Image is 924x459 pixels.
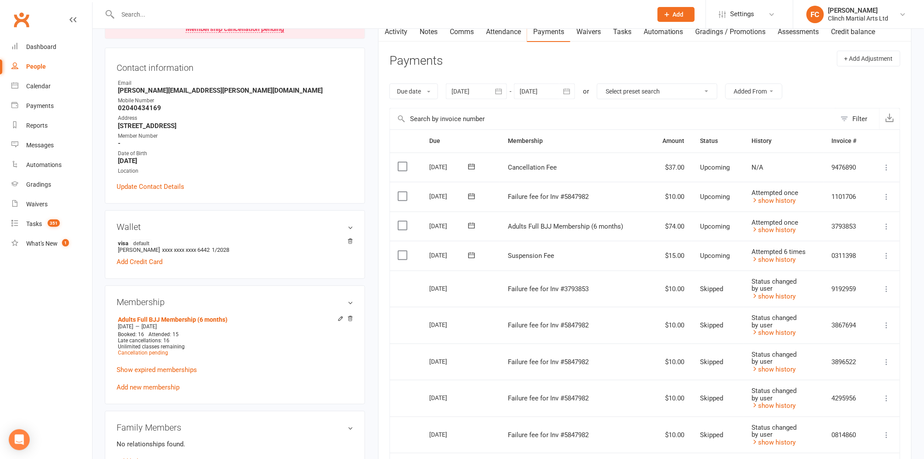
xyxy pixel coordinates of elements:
[26,181,51,188] div: Gradings
[117,222,353,232] h3: Wallet
[752,278,797,293] span: Status changed by user
[26,102,54,109] div: Payments
[11,214,92,234] a: Tasks 351
[429,391,469,404] div: [DATE]
[752,329,796,337] a: show history
[649,130,692,152] th: Amount
[500,130,649,152] th: Membership
[11,57,92,76] a: People
[118,79,353,87] div: Email
[118,139,353,147] strong: -
[807,6,824,23] div: FC
[118,150,353,158] div: Date of Birth
[836,108,879,129] button: Filter
[118,331,144,337] span: Booked: 16
[186,26,284,33] div: Membership cancellation pending
[508,431,589,439] span: Failure fee for Inv #5847982
[26,161,62,168] div: Automations
[700,321,723,329] span: Skipped
[690,22,772,42] a: Gradings / Promotions
[700,285,723,293] span: Skipped
[118,240,349,247] strong: visa
[508,193,589,201] span: Failure fee for Inv #5847982
[429,219,469,233] div: [DATE]
[649,241,692,271] td: $15.00
[700,358,723,366] span: Skipped
[131,240,152,247] span: default
[649,182,692,212] td: $10.00
[429,428,469,441] div: [DATE]
[752,438,796,446] a: show history
[508,394,589,402] span: Failure fee for Inv #5847982
[570,22,607,42] a: Waivers
[824,130,870,152] th: Invoice #
[444,22,480,42] a: Comms
[772,22,825,42] a: Assessments
[825,22,882,42] a: Credit balance
[117,366,197,374] a: Show expired memberships
[752,365,796,373] a: show history
[828,7,889,14] div: [PERSON_NAME]
[638,22,690,42] a: Automations
[11,155,92,175] a: Automations
[752,292,796,300] a: show history
[141,323,157,330] span: [DATE]
[118,316,228,323] a: Adults Full BJJ Membership (6 months)
[700,431,723,439] span: Skipped
[115,8,646,21] input: Search...
[118,344,185,350] span: Unlimited classes remaining
[692,130,744,152] th: Status
[11,136,92,155] a: Messages
[824,380,870,417] td: 4295956
[212,247,229,253] span: 1/2028
[117,181,184,192] a: Update Contact Details
[11,96,92,116] a: Payments
[508,252,554,260] span: Suspension Fee
[700,252,730,260] span: Upcoming
[26,63,46,70] div: People
[118,157,353,165] strong: [DATE]
[414,22,444,42] a: Notes
[824,182,870,212] td: 1101706
[837,51,900,66] button: + Add Adjustment
[824,417,870,453] td: 0814860
[118,104,353,112] strong: 02040434169
[26,201,48,208] div: Waivers
[118,87,353,94] strong: [PERSON_NAME][EMAIL_ADDRESS][PERSON_NAME][DOMAIN_NAME]
[752,256,796,264] a: show history
[744,130,824,152] th: History
[390,83,438,99] button: Due date
[752,219,799,226] span: Attempted once
[429,160,469,174] div: [DATE]
[26,83,51,90] div: Calendar
[390,54,443,68] h3: Payments
[118,114,353,122] div: Address
[48,219,60,227] span: 351
[607,22,638,42] a: Tasks
[26,43,56,50] div: Dashboard
[162,247,210,253] span: xxxx xxxx xxxx 6442
[480,22,527,42] a: Attendance
[429,318,469,331] div: [DATE]
[649,212,692,241] td: $74.00
[148,331,179,337] span: Attended: 15
[700,223,730,230] span: Upcoming
[26,220,42,227] div: Tasks
[118,337,351,344] div: Late cancellations: 16
[117,257,162,267] a: Add Credit Card
[117,439,353,449] p: No relationships found.
[117,423,353,432] h3: Family Members
[658,7,695,22] button: Add
[26,240,58,247] div: What's New
[649,271,692,307] td: $10.00
[649,307,692,344] td: $10.00
[752,314,797,329] span: Status changed by user
[11,116,92,136] a: Reports
[649,153,692,182] td: $37.00
[118,167,353,175] div: Location
[731,4,755,24] span: Settings
[11,175,92,195] a: Gradings
[824,212,870,241] td: 3793853
[11,37,92,57] a: Dashboard
[117,238,353,254] li: [PERSON_NAME]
